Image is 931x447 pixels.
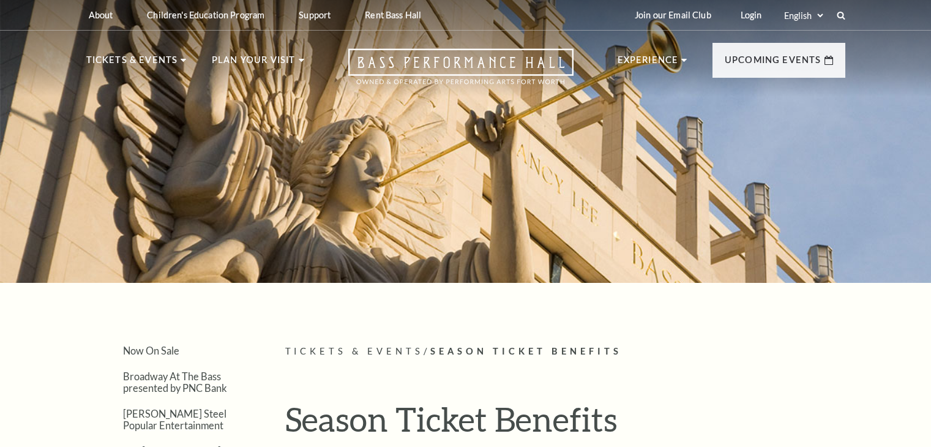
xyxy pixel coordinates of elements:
p: Experience [618,53,679,75]
p: Plan Your Visit [212,53,296,75]
a: Now On Sale [123,345,179,356]
a: Broadway At The Bass presented by PNC Bank [123,370,227,394]
p: / [285,344,845,359]
p: Tickets & Events [86,53,178,75]
p: Upcoming Events [725,53,821,75]
p: Support [299,10,331,20]
p: About [89,10,113,20]
span: Season Ticket Benefits [430,346,622,356]
a: [PERSON_NAME] Steel Popular Entertainment [123,408,226,431]
span: Tickets & Events [285,346,424,356]
p: Children's Education Program [147,10,264,20]
select: Select: [782,10,825,21]
p: Rent Bass Hall [365,10,421,20]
